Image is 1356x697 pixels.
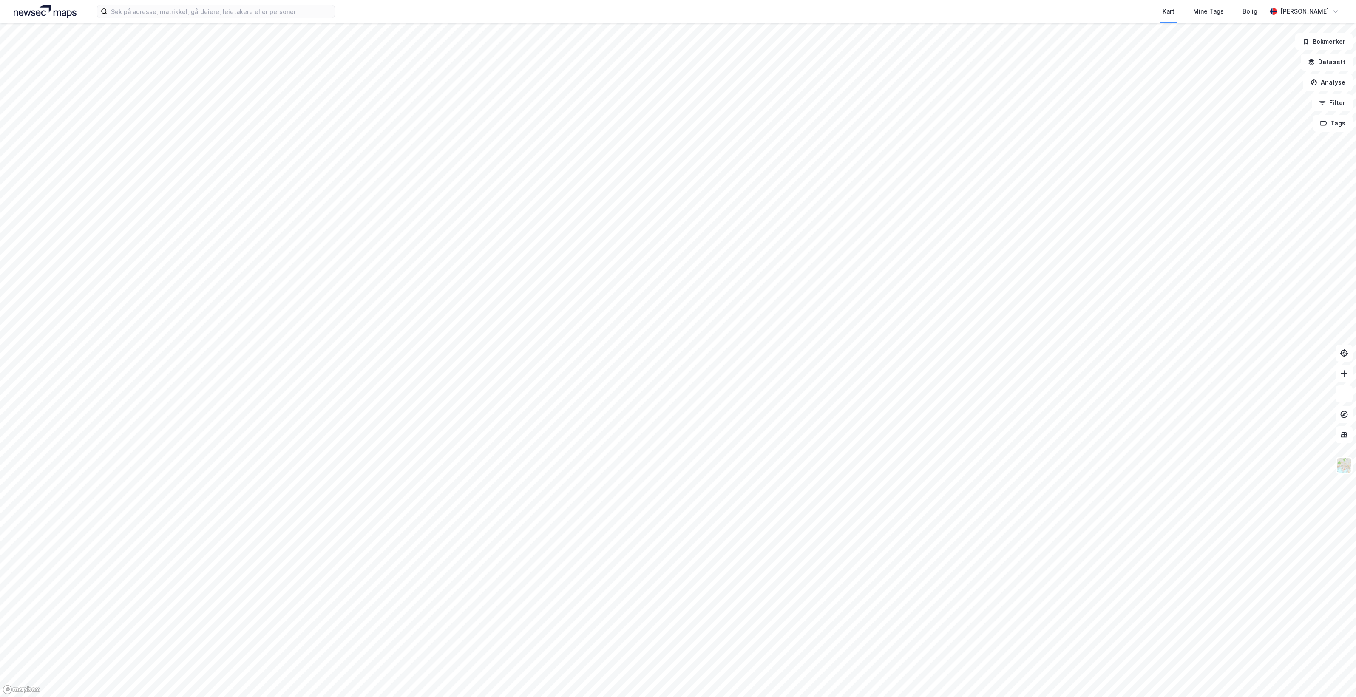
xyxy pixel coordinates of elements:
div: Kart [1163,6,1174,17]
div: Mine Tags [1193,6,1224,17]
img: logo.a4113a55bc3d86da70a041830d287a7e.svg [14,5,77,18]
div: [PERSON_NAME] [1280,6,1329,17]
iframe: Chat Widget [1313,656,1356,697]
div: Bolig [1243,6,1257,17]
input: Søk på adresse, matrikkel, gårdeiere, leietakere eller personer [108,5,335,18]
